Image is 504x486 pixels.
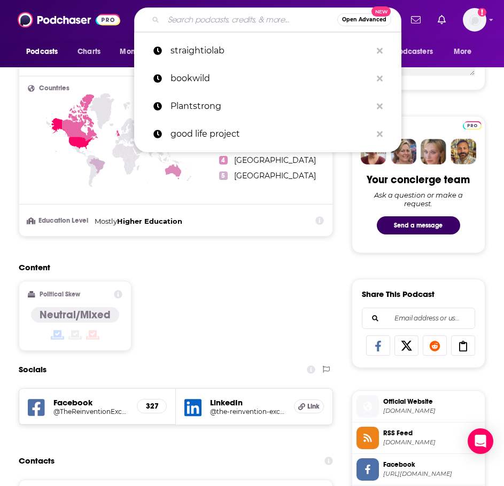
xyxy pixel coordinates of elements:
p: straightiolab [170,37,371,65]
span: Open Advanced [342,17,386,22]
a: Show notifications dropdown [433,11,450,29]
h3: Education Level [28,217,90,224]
img: Podchaser - Follow, Share and Rate Podcasts [18,10,120,30]
svg: Add a profile image [478,8,486,17]
a: Copy Link [451,335,475,356]
h5: Facebook [53,397,128,407]
span: Countries [39,85,69,92]
button: open menu [446,42,485,62]
p: Plantstrong [170,92,371,120]
span: Charts [77,44,100,59]
a: RSS Feed[DOMAIN_NAME] [356,427,480,449]
a: Share on X/Twitter [394,335,418,356]
a: @the-reinvention-exchange-13a4075a [210,407,285,416]
input: Email address or username... [371,308,466,328]
span: For Podcasters [382,44,433,59]
h2: Socials [19,359,46,380]
h5: 327 [146,402,158,411]
img: Barbara Profile [391,139,416,164]
a: Link [294,399,324,413]
div: Open Intercom Messenger [468,428,493,454]
a: Facebook[URL][DOMAIN_NAME] [356,458,480,481]
h2: Political Skew [40,291,80,298]
a: bookwild [134,65,401,92]
div: Your concierge team [367,173,470,186]
a: @TheReinventionExchange [53,407,128,416]
p: bookwild [170,65,371,92]
p: good life project [170,120,371,148]
a: Share on Facebook [366,335,390,356]
div: Search podcasts, credits, & more... [134,7,401,32]
span: Higher Education [117,217,182,225]
a: good life project [134,120,401,148]
h2: Content [19,262,324,272]
a: straightiolab [134,37,401,65]
span: [GEOGRAPHIC_DATA] [234,155,316,165]
a: Charts [71,42,107,62]
span: Facebook [383,460,480,469]
span: 5 [219,171,228,180]
button: Open AdvancedNew [337,13,391,26]
span: https://www.facebook.com/TheReinventionExchange [383,470,480,478]
span: 4 [219,156,228,164]
a: Share on Reddit [423,335,447,356]
span: [GEOGRAPHIC_DATA] [234,171,316,181]
h5: LinkedIn [210,397,285,407]
div: Ask a question or make a request. [362,191,475,208]
h2: Contacts [19,451,55,471]
h4: Neutral/Mixed [40,308,111,322]
a: Official Website[DOMAIN_NAME] [356,395,480,418]
span: Podcasts [26,44,58,59]
span: anchor.fm [383,438,480,446]
span: Logged in as ei1745 [463,8,486,32]
img: User Profile [463,8,486,32]
span: New [371,6,391,17]
a: Show notifications dropdown [407,11,425,29]
span: RSS Feed [383,428,480,438]
span: Monitoring [120,44,158,59]
a: Plantstrong [134,92,401,120]
span: Mostly [95,217,117,225]
button: Show profile menu [463,8,486,32]
span: Official Website [383,397,480,406]
input: Search podcasts, credits, & more... [164,11,337,28]
h3: Share This Podcast [362,289,435,299]
img: Jules Profile [421,139,446,164]
img: Jon Profile [451,139,476,164]
div: Search followers [362,308,475,329]
span: Link [307,402,320,411]
a: Pro website [463,120,482,130]
span: thereinventionexchange.com [383,407,480,415]
button: open menu [375,42,448,62]
button: Send a message [377,216,460,234]
span: More [454,44,472,59]
button: open menu [112,42,172,62]
button: open menu [19,42,72,62]
img: Podchaser Pro [463,121,482,130]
